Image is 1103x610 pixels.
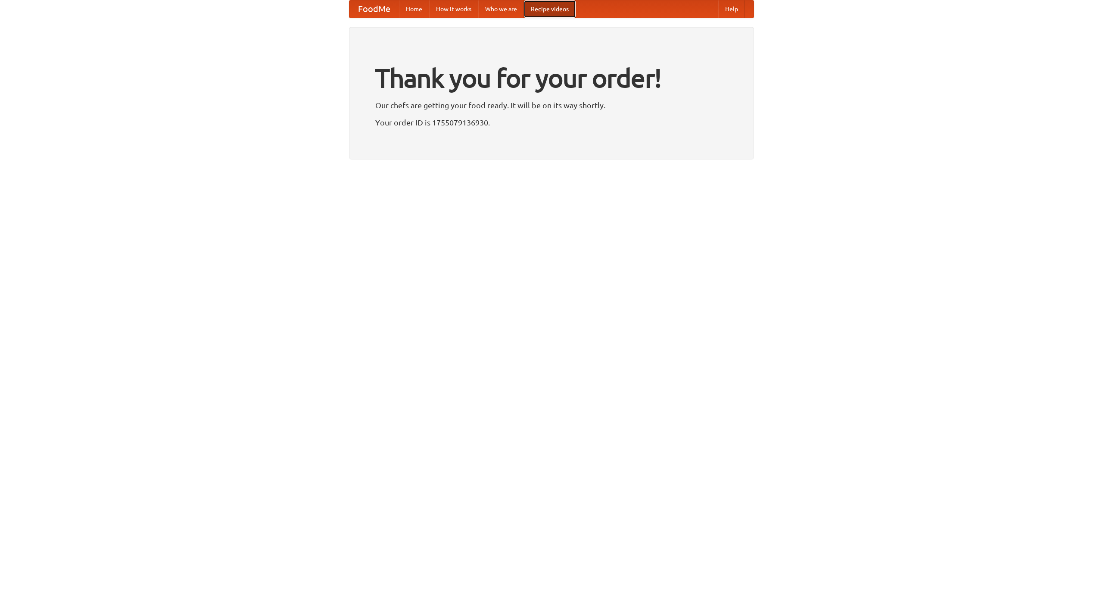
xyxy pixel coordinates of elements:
h1: Thank you for your order! [375,57,728,99]
a: How it works [429,0,478,18]
a: Recipe videos [524,0,576,18]
a: Who we are [478,0,524,18]
a: FoodMe [349,0,399,18]
a: Home [399,0,429,18]
p: Our chefs are getting your food ready. It will be on its way shortly. [375,99,728,112]
p: Your order ID is 1755079136930. [375,116,728,129]
a: Help [718,0,745,18]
